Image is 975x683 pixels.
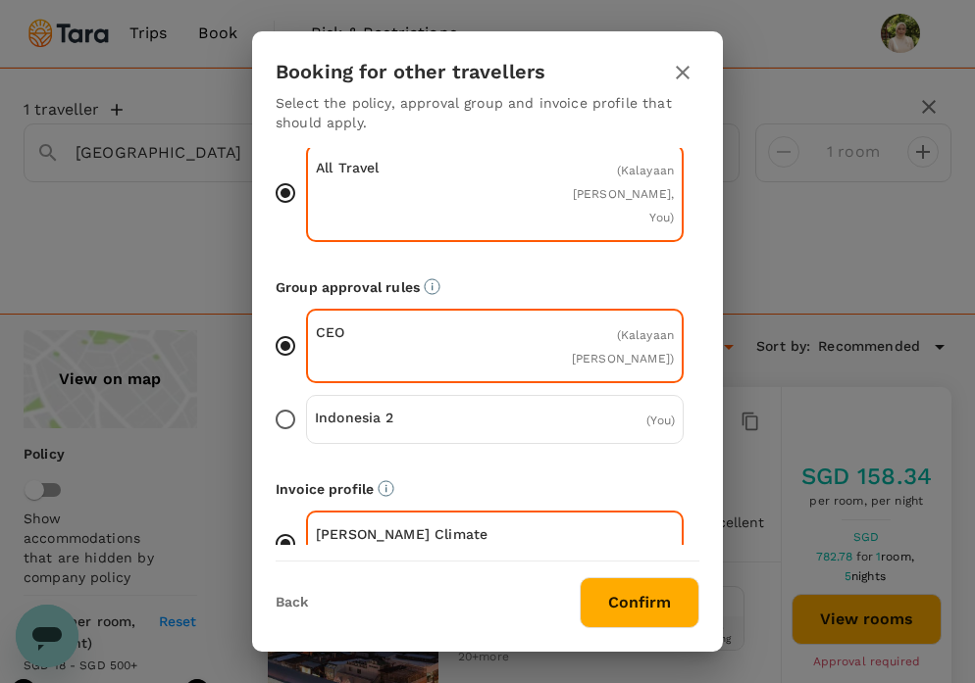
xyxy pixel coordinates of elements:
p: Indonesia 2 [315,408,495,427]
p: Invoice profile [276,479,699,499]
h3: Booking for other travellers [276,61,545,83]
button: Confirm [580,577,699,628]
span: ( Kalayaan [PERSON_NAME] ) [572,328,674,366]
p: All Travel [316,158,495,177]
svg: Default approvers or custom approval rules (if available) are based on the user group. [424,278,440,295]
button: Back [276,595,308,610]
p: [PERSON_NAME] Climate Ltd (SGD) [316,524,495,563]
p: Group approval rules [276,277,699,297]
span: ( Kalayaan [PERSON_NAME], You ) [573,164,674,224]
p: CEO [316,322,495,342]
svg: The payment currency and company information are based on the selected invoice profile. [378,480,394,497]
span: ( You ) [646,414,675,427]
p: Select the policy, approval group and invoice profile that should apply. [276,93,699,132]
